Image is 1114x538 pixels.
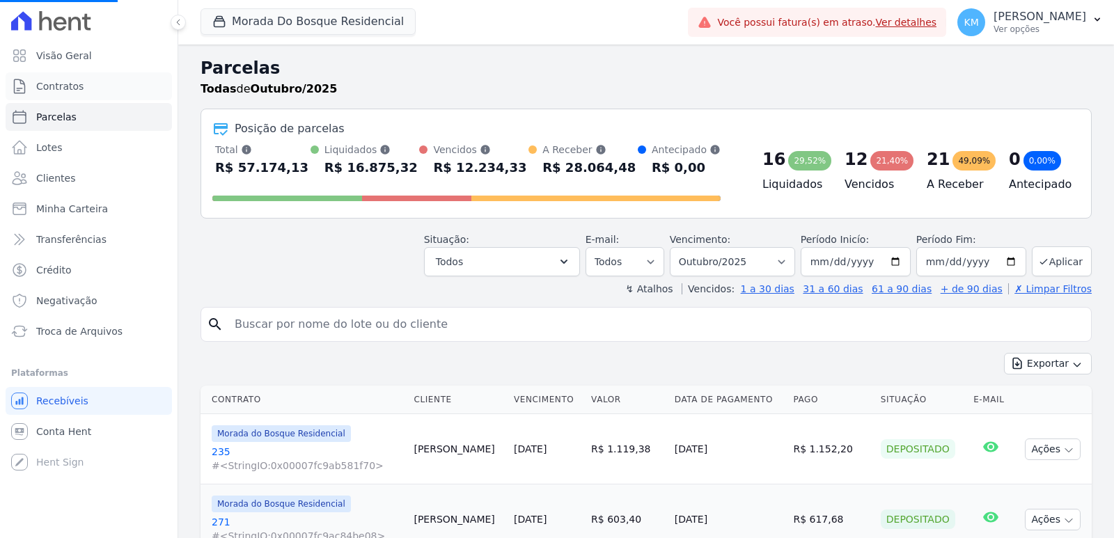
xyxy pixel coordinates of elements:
th: Pago [787,386,874,414]
th: Contrato [201,386,408,414]
span: Morada do Bosque Residencial [212,496,351,512]
div: 49,09% [952,151,996,171]
button: Todos [424,247,580,276]
span: Lotes [36,141,63,155]
h4: Liquidados [762,176,822,193]
div: Depositado [881,439,955,459]
label: E-mail: [586,234,620,245]
div: 21 [927,148,950,171]
strong: Outubro/2025 [251,82,338,95]
button: Ações [1025,509,1081,530]
span: Recebíveis [36,394,88,408]
a: Transferências [6,226,172,253]
a: [DATE] [514,514,547,525]
p: de [201,81,337,97]
a: Parcelas [6,103,172,131]
input: Buscar por nome do lote ou do cliente [226,310,1085,338]
a: + de 90 dias [941,283,1003,294]
a: Crédito [6,256,172,284]
button: Morada Do Bosque Residencial [201,8,416,35]
span: Minha Carteira [36,202,108,216]
div: R$ 12.234,33 [433,157,526,179]
div: 12 [845,148,868,171]
th: Cliente [408,386,508,414]
p: Ver opções [994,24,1086,35]
p: [PERSON_NAME] [994,10,1086,24]
div: R$ 16.875,32 [324,157,418,179]
button: Exportar [1004,353,1092,374]
td: R$ 1.119,38 [586,414,669,484]
span: Você possui fatura(s) em atraso. [717,15,936,30]
label: ↯ Atalhos [625,283,673,294]
h4: Antecipado [1009,176,1069,193]
a: Conta Hent [6,418,172,445]
div: 21,40% [870,151,913,171]
th: E-mail [968,386,1013,414]
td: R$ 1.152,20 [787,414,874,484]
span: Troca de Arquivos [36,324,123,338]
a: Clientes [6,164,172,192]
a: Ver detalhes [876,17,937,28]
span: #<StringIO:0x00007fc9ab581f70> [212,459,402,473]
span: Clientes [36,171,75,185]
div: 0 [1009,148,1021,171]
span: Visão Geral [36,49,92,63]
span: Conta Hent [36,425,91,438]
td: [DATE] [669,414,788,484]
h2: Parcelas [201,56,1092,81]
label: Período Inicío: [801,234,869,245]
span: Crédito [36,263,72,277]
th: Situação [875,386,968,414]
a: 235#<StringIO:0x00007fc9ab581f70> [212,445,402,473]
a: 61 a 90 dias [872,283,932,294]
label: Vencimento: [670,234,730,245]
a: Troca de Arquivos [6,317,172,345]
div: Total [215,143,308,157]
a: Negativação [6,287,172,315]
button: KM [PERSON_NAME] Ver opções [946,3,1114,42]
a: Contratos [6,72,172,100]
div: 16 [762,148,785,171]
th: Vencimento [508,386,586,414]
a: 31 a 60 dias [803,283,863,294]
a: Lotes [6,134,172,161]
button: Aplicar [1032,246,1092,276]
div: Plataformas [11,365,166,381]
div: R$ 57.174,13 [215,157,308,179]
button: Ações [1025,438,1081,460]
span: Parcelas [36,110,77,124]
span: Transferências [36,232,107,246]
div: A Receber [542,143,636,157]
th: Valor [586,386,669,414]
td: [PERSON_NAME] [408,414,508,484]
div: Antecipado [652,143,721,157]
label: Vencidos: [682,283,735,294]
div: 0,00% [1023,151,1061,171]
label: Situação: [424,234,469,245]
a: [DATE] [514,443,547,454]
a: Visão Geral [6,42,172,70]
i: search [207,316,223,333]
h4: Vencidos [845,176,904,193]
th: Data de Pagamento [669,386,788,414]
span: Negativação [36,294,97,308]
span: Todos [436,253,463,270]
div: R$ 0,00 [652,157,721,179]
a: Minha Carteira [6,195,172,223]
h4: A Receber [927,176,987,193]
span: KM [964,17,978,27]
div: R$ 28.064,48 [542,157,636,179]
div: Liquidados [324,143,418,157]
div: 29,52% [788,151,831,171]
strong: Todas [201,82,237,95]
span: Morada do Bosque Residencial [212,425,351,442]
a: Recebíveis [6,387,172,415]
div: Depositado [881,509,955,529]
a: ✗ Limpar Filtros [1008,283,1092,294]
a: 1 a 30 dias [741,283,794,294]
div: Vencidos [433,143,526,157]
label: Período Fim: [916,232,1026,247]
div: Posição de parcelas [235,120,345,137]
span: Contratos [36,79,84,93]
